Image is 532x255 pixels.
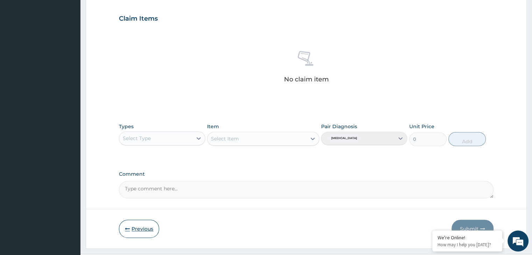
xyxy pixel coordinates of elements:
div: Minimize live chat window [115,3,132,20]
div: Select Type [123,135,151,142]
p: No claim item [284,76,328,83]
label: Types [119,124,134,130]
button: Previous [119,220,159,238]
div: We're Online! [438,234,497,241]
label: Comment [119,171,493,177]
label: Pair Diagnosis [321,123,357,130]
img: d_794563401_company_1708531726252_794563401 [13,35,28,52]
button: Add [448,132,486,146]
textarea: Type your message and hit 'Enter' [3,176,133,201]
label: Unit Price [409,123,434,130]
div: Chat with us now [36,39,118,48]
span: We're online! [41,81,97,151]
p: How may I help you today? [438,242,497,248]
button: Submit [452,220,494,238]
h3: Claim Items [119,15,158,23]
label: Item [207,123,219,130]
